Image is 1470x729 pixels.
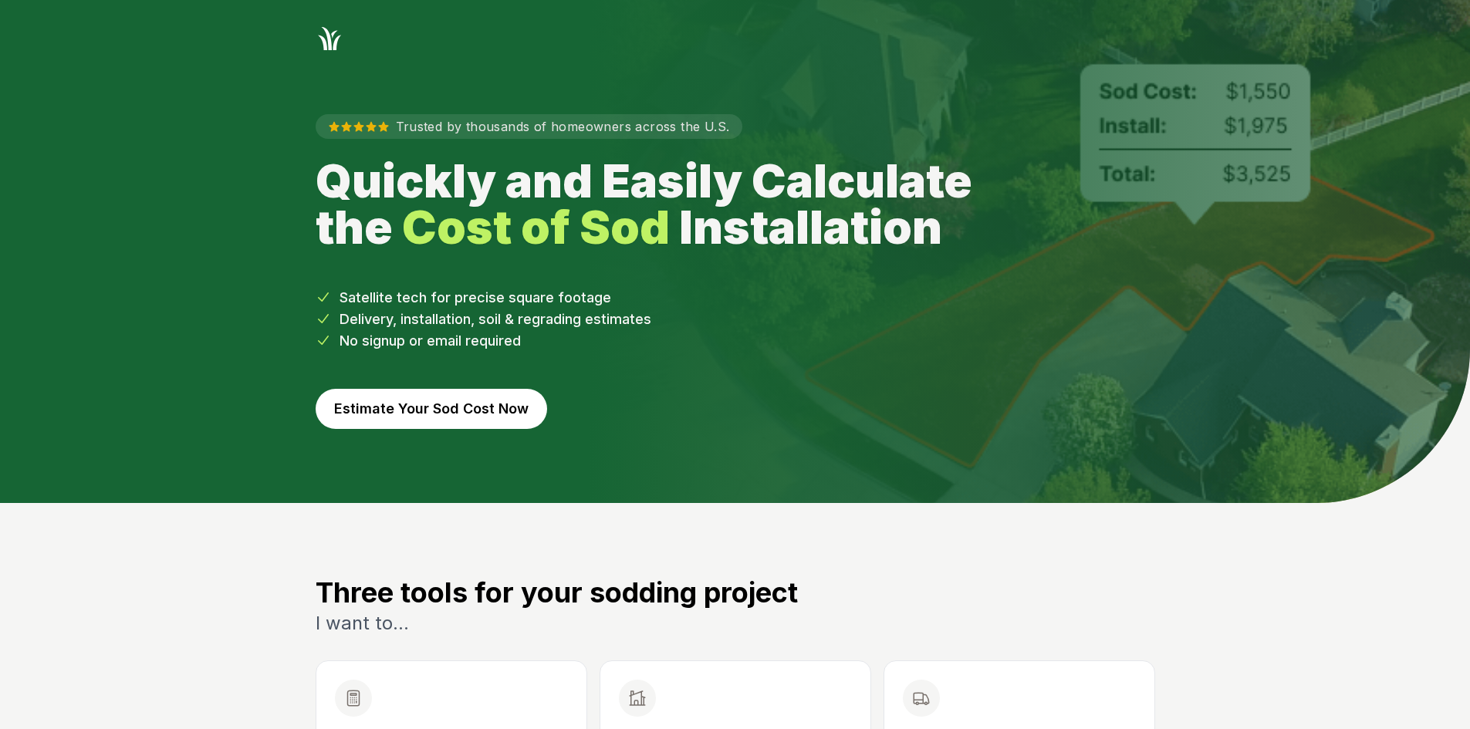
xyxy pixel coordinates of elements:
[316,114,742,139] p: Trusted by thousands of homeowners across the U.S.
[316,611,1155,636] p: I want to...
[316,330,1155,352] li: No signup or email required
[316,287,1155,309] li: Satellite tech for precise square footage
[316,389,547,429] button: Estimate Your Sod Cost Now
[402,199,670,255] strong: Cost of Sod
[316,157,1007,250] h1: Quickly and Easily Calculate the Installation
[585,311,651,327] span: estimates
[316,309,1155,330] li: Delivery, installation, soil & regrading
[316,577,1155,608] h3: Three tools for your sodding project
